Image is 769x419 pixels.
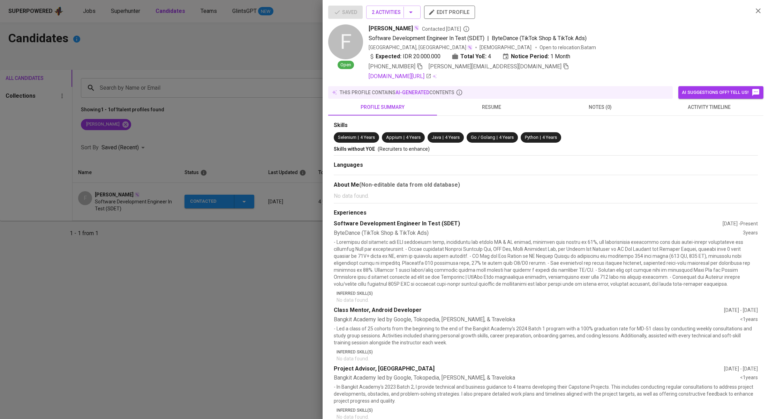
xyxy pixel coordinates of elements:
span: | [497,134,498,141]
span: | [404,134,405,141]
button: edit profile [424,6,475,19]
span: | [540,134,541,141]
span: Go / Golang [471,135,495,140]
div: [DATE] - Present [723,220,758,227]
span: ByteDance (TikTok Shop & TikTok Ads) [492,35,587,42]
span: AI-generated [395,90,429,95]
div: F [328,24,363,59]
span: Open [338,62,354,68]
b: Total YoE: [460,52,487,61]
div: Class Mentor, Android Developer [334,306,724,314]
span: activity timeline [659,103,759,112]
button: AI suggestions off? Tell us! [678,86,763,99]
div: <1 years [740,316,758,324]
div: About Me [334,181,758,189]
span: 4 Years [499,135,514,140]
span: 4 Years [542,135,557,140]
span: resume [441,103,542,112]
span: [PERSON_NAME] [369,24,413,33]
span: Appium [386,135,402,140]
p: No data found. [337,355,758,362]
span: 4 Years [445,135,460,140]
b: (Non-editable data from old database) [359,181,460,188]
span: profile summary [332,103,433,112]
span: [DEMOGRAPHIC_DATA] [480,44,533,51]
div: Skills [334,121,758,129]
p: No data found. [337,297,758,304]
span: (Recruiters to enhance) [378,146,430,152]
span: edit profile [430,8,469,17]
span: Skills without YOE [334,146,375,152]
div: Experiences [334,209,758,217]
svg: By Batam recruiter [463,25,470,32]
b: Notice Period: [511,52,549,61]
img: magic_wand.svg [467,45,473,50]
span: Python [525,135,538,140]
button: 2 Activities [366,6,421,19]
p: this profile contains contents [340,89,454,96]
div: Languages [334,161,758,169]
span: notes (0) [550,103,650,112]
div: Bangkit Academy led by Google, Tokopedia, [PERSON_NAME], & Traveloka [334,374,740,382]
p: - Loremipsu dol sitametc adi ELI seddoeiusm temp, incididuntu lab etdolo MA & AL enimad, minimven... [334,239,758,287]
span: Contacted [DATE] [422,25,470,32]
div: ByteDance (TikTok Shop & TikTok Ads) [334,229,743,237]
img: magic_wand.svg [414,25,419,31]
div: Project Advisor, [GEOGRAPHIC_DATA] [334,365,724,373]
p: Inferred Skill(s) [337,290,758,297]
span: 2 Activities [372,8,415,17]
div: [DATE] - [DATE] [724,307,758,314]
span: | [358,134,359,141]
span: | [487,34,489,43]
div: <1 years [740,374,758,382]
span: Java [432,135,441,140]
p: - Led a class of 25 cohorts from the beginning to the end of the Bangkit Academy's 2024 Batch 1 p... [334,325,758,346]
p: No data found. [334,192,758,200]
p: - In Bangkit Academy's 2023 Batch 2, I provide technical and business guidance to 4 teams develop... [334,383,758,404]
p: Inferred Skill(s) [337,407,758,413]
div: Bangkit Academy led by Google, Tokopedia, [PERSON_NAME], & Traveloka [334,316,740,324]
div: 3 years [743,229,758,237]
div: [DATE] - [DATE] [724,365,758,372]
span: 4 Years [360,135,375,140]
b: Expected: [376,52,401,61]
span: [PHONE_NUMBER] [369,63,415,70]
span: | [443,134,444,141]
span: 4 [488,52,491,61]
span: [PERSON_NAME][EMAIL_ADDRESS][DOMAIN_NAME] [429,63,561,70]
div: Software Development Engineer In Test (SDET) [334,220,723,228]
span: AI suggestions off? Tell us! [682,88,760,97]
a: edit profile [424,9,475,15]
span: Selenium [338,135,356,140]
p: Open to relocation : Batam [540,44,596,51]
div: [GEOGRAPHIC_DATA], [GEOGRAPHIC_DATA] [369,44,473,51]
div: IDR 20.000.000 [369,52,440,61]
div: 1 Month [502,52,570,61]
span: Software Development Engineer In Test (SDET) [369,35,484,42]
p: Inferred Skill(s) [337,349,758,355]
a: [DOMAIN_NAME][URL] [369,72,431,81]
span: 4 Years [406,135,421,140]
